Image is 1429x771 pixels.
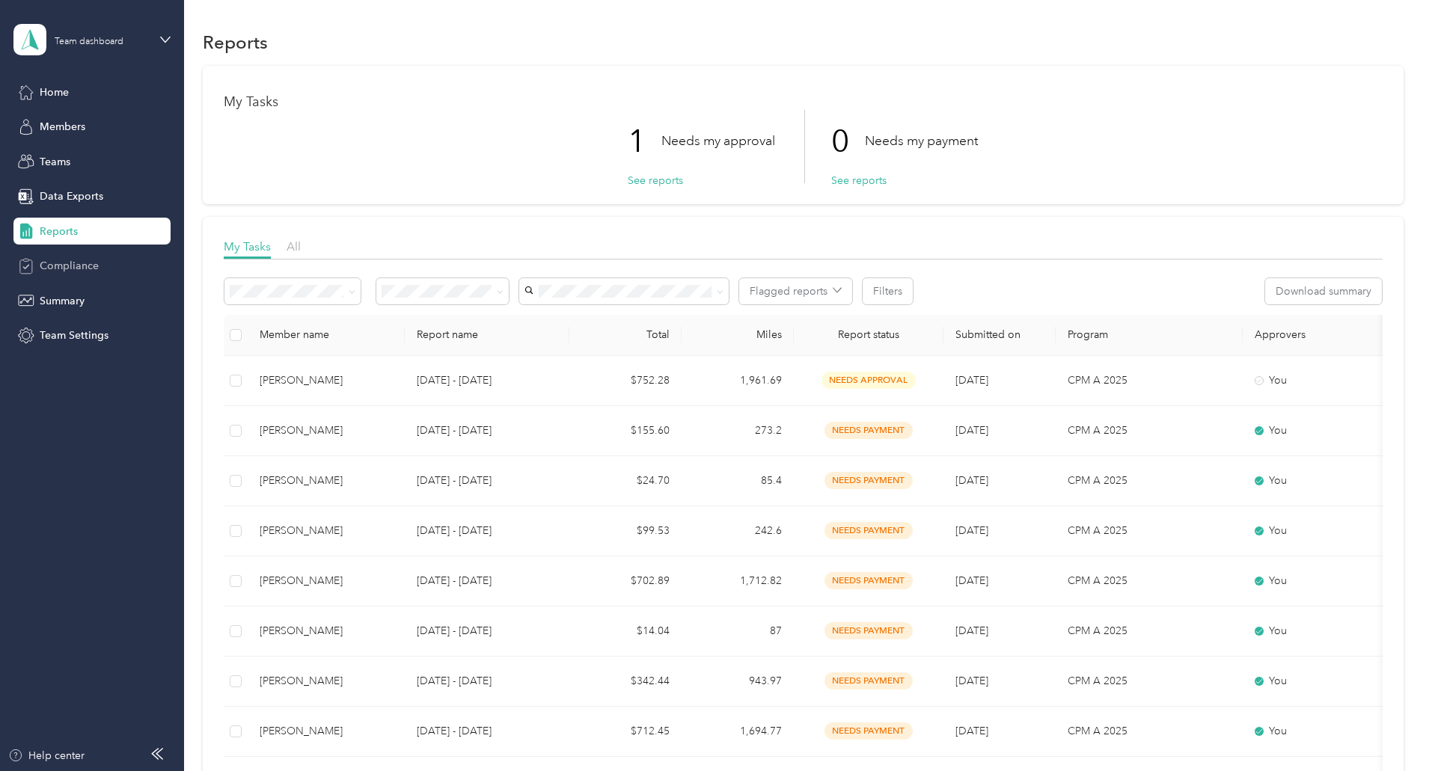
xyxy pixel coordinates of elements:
h1: My Tasks [224,94,1383,110]
div: [PERSON_NAME] [260,673,393,689]
span: Team Settings [40,328,108,343]
p: CPM A 2025 [1068,623,1231,639]
span: [DATE] [955,524,988,537]
span: Summary [40,293,85,309]
td: 273.2 [682,406,794,456]
th: Report name [405,315,569,356]
button: Download summary [1265,278,1382,304]
div: You [1255,723,1380,740]
td: CPM A 2025 [1056,707,1243,757]
td: $752.28 [569,356,682,406]
p: [DATE] - [DATE] [417,523,557,539]
td: $99.53 [569,506,682,556]
span: [DATE] [955,624,988,637]
h1: Reports [203,34,268,50]
p: [DATE] - [DATE] [417,723,557,740]
td: 1,961.69 [682,356,794,406]
p: CPM A 2025 [1068,473,1231,489]
iframe: Everlance-gr Chat Button Frame [1345,687,1429,771]
th: Member name [248,315,405,356]
td: CPM A 2025 [1056,657,1243,707]
p: CPM A 2025 [1068,673,1231,689]
div: Total [581,328,670,341]
span: needs payment [824,672,913,689]
span: [DATE] [955,675,988,687]
button: See reports [831,173,887,188]
p: [DATE] - [DATE] [417,623,557,639]
td: 1,694.77 [682,707,794,757]
span: [DATE] [955,725,988,737]
div: [PERSON_NAME] [260,423,393,439]
div: Member name [260,328,393,341]
p: CPM A 2025 [1068,372,1231,389]
th: Approvers [1243,315,1392,356]
div: Team dashboard [55,37,123,46]
button: Help center [8,748,85,764]
span: Data Exports [40,188,103,204]
td: 1,712.82 [682,556,794,606]
span: Teams [40,154,70,170]
span: Members [40,119,85,135]
span: needs payment [824,522,913,539]
p: 0 [831,110,865,173]
div: [PERSON_NAME] [260,473,393,489]
td: $342.44 [569,657,682,707]
td: CPM A 2025 [1056,356,1243,406]
td: CPM A 2025 [1056,506,1243,556]
span: [DATE] [955,474,988,487]
p: Needs my payment [865,132,978,150]
td: $155.60 [569,406,682,456]
div: [PERSON_NAME] [260,723,393,740]
td: 87 [682,606,794,657]
span: Report status [806,328,931,341]
p: [DATE] - [DATE] [417,573,557,589]
span: [DATE] [955,424,988,437]
p: [DATE] - [DATE] [417,372,557,389]
p: CPM A 2025 [1068,423,1231,439]
td: CPM A 2025 [1056,406,1243,456]
div: [PERSON_NAME] [260,372,393,389]
button: See reports [628,173,683,188]
span: needs payment [824,722,913,740]
div: You [1255,423,1380,439]
span: needs payment [824,622,913,639]
div: You [1255,573,1380,589]
span: All [287,239,301,254]
td: 943.97 [682,657,794,707]
div: [PERSON_NAME] [260,573,393,589]
p: 1 [628,110,661,173]
span: needs payment [824,472,913,489]
button: Filters [863,278,913,304]
span: [DATE] [955,374,988,387]
td: CPM A 2025 [1056,606,1243,657]
p: CPM A 2025 [1068,723,1231,740]
div: You [1255,473,1380,489]
p: CPM A 2025 [1068,573,1231,589]
div: [PERSON_NAME] [260,523,393,539]
p: CPM A 2025 [1068,523,1231,539]
span: My Tasks [224,239,271,254]
th: Program [1056,315,1243,356]
span: [DATE] [955,574,988,587]
td: CPM A 2025 [1056,456,1243,506]
td: 85.4 [682,456,794,506]
span: Compliance [40,258,99,274]
span: needs approval [821,372,916,389]
td: $14.04 [569,606,682,657]
span: Reports [40,224,78,239]
span: Home [40,85,69,100]
td: $702.89 [569,556,682,606]
td: CPM A 2025 [1056,556,1243,606]
div: Miles [694,328,782,341]
th: Submitted on [943,315,1056,356]
td: $712.45 [569,707,682,757]
span: needs payment [824,572,913,589]
span: needs payment [824,422,913,439]
td: $24.70 [569,456,682,506]
button: Flagged reports [739,278,852,304]
td: 242.6 [682,506,794,556]
div: [PERSON_NAME] [260,623,393,639]
p: Needs my approval [661,132,775,150]
p: [DATE] - [DATE] [417,423,557,439]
